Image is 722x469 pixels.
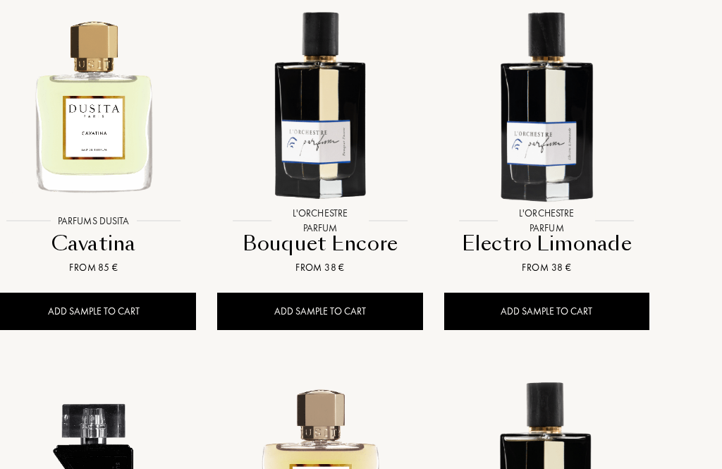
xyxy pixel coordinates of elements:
[217,293,422,330] div: Add sample to cart
[223,260,417,275] div: From 38 €
[450,230,644,257] div: Electro Limonade
[223,230,417,257] div: Bouquet Encore
[444,293,649,330] div: Add sample to cart
[445,2,649,206] img: Electro Limonade L'Orchestre Parfum
[218,2,422,206] img: Bouquet Encore L'Orchestre Parfum
[450,260,644,275] div: From 38 €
